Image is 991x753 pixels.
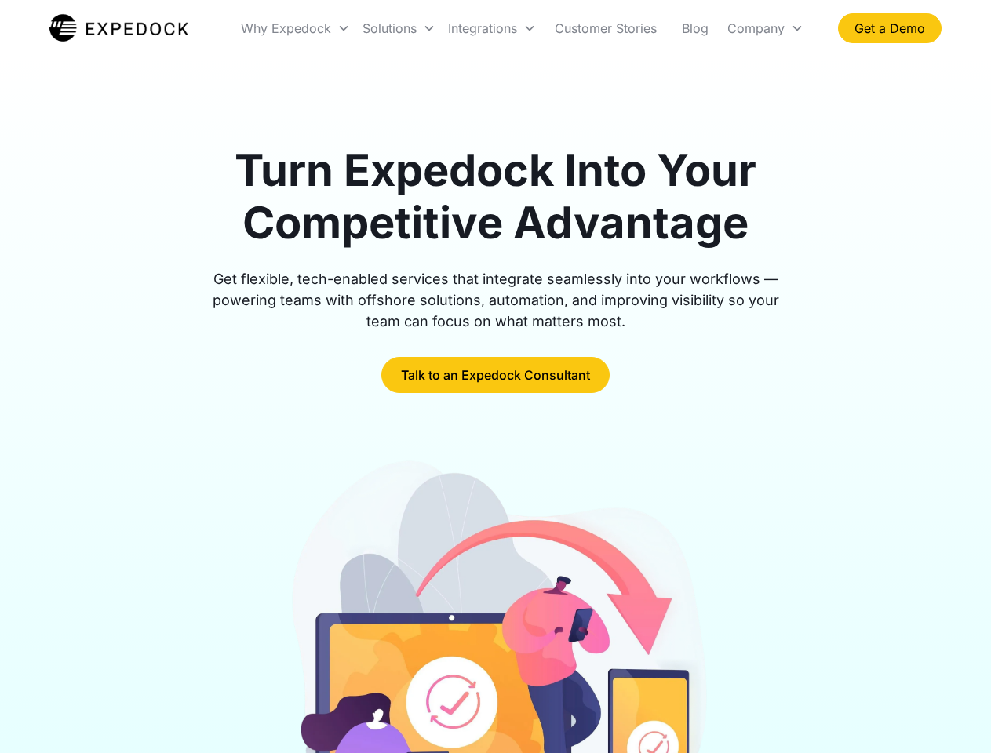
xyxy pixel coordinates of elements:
[49,13,188,44] a: home
[669,2,721,55] a: Blog
[727,20,785,36] div: Company
[363,20,417,36] div: Solutions
[381,357,610,393] a: Talk to an Expedock Consultant
[235,2,356,55] div: Why Expedock
[838,13,942,43] a: Get a Demo
[241,20,331,36] div: Why Expedock
[356,2,442,55] div: Solutions
[49,13,188,44] img: Expedock Logo
[448,20,517,36] div: Integrations
[542,2,669,55] a: Customer Stories
[195,144,797,249] h1: Turn Expedock Into Your Competitive Advantage
[913,678,991,753] iframe: Chat Widget
[721,2,810,55] div: Company
[442,2,542,55] div: Integrations
[195,268,797,332] div: Get flexible, tech-enabled services that integrate seamlessly into your workflows — powering team...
